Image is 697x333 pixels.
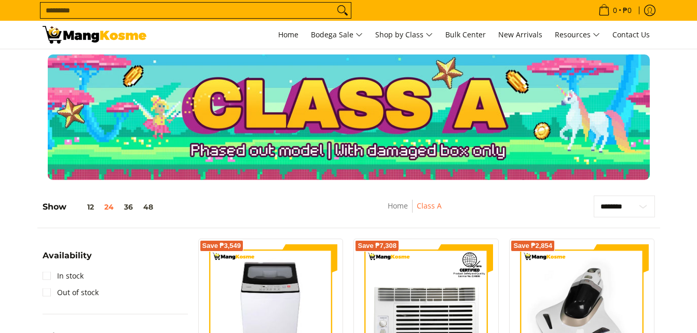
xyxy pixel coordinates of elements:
[66,203,99,211] button: 12
[157,21,655,49] nav: Main Menu
[417,201,442,211] a: Class A
[273,21,304,49] a: Home
[550,21,605,49] a: Resources
[278,30,298,39] span: Home
[306,21,368,49] a: Bodega Sale
[99,203,119,211] button: 24
[43,284,99,301] a: Out of stock
[612,30,650,39] span: Contact Us
[324,200,505,223] nav: Breadcrumbs
[445,30,486,39] span: Bulk Center
[611,7,619,14] span: 0
[43,252,92,268] summary: Open
[498,30,542,39] span: New Arrivals
[202,243,241,249] span: Save ₱3,549
[440,21,491,49] a: Bulk Center
[493,21,548,49] a: New Arrivals
[119,203,138,211] button: 36
[370,21,438,49] a: Shop by Class
[607,21,655,49] a: Contact Us
[138,203,158,211] button: 48
[555,29,600,41] span: Resources
[311,29,363,41] span: Bodega Sale
[595,5,635,16] span: •
[621,7,633,14] span: ₱0
[334,3,351,18] button: Search
[358,243,397,249] span: Save ₱7,308
[43,252,92,260] span: Availability
[513,243,552,249] span: Save ₱2,854
[43,202,158,212] h5: Show
[43,268,84,284] a: In stock
[43,26,146,44] img: Class A | Mang Kosme
[375,29,433,41] span: Shop by Class
[388,201,408,211] a: Home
